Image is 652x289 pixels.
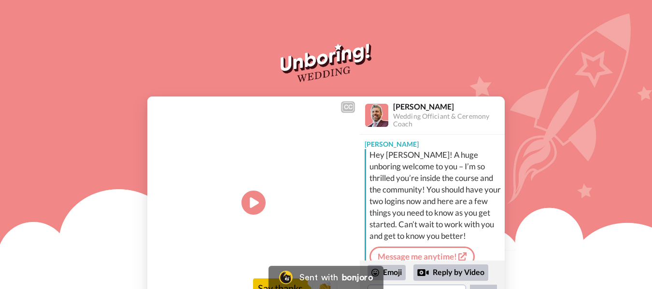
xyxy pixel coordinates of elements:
[369,149,502,242] div: Hey [PERSON_NAME]! A huge unboring welcome to you – I’m so thrilled you’re inside the course and ...
[365,104,388,127] img: Profile Image
[279,271,293,284] img: Bonjoro Logo
[360,135,505,149] div: [PERSON_NAME]
[413,264,488,281] div: Reply by Video
[342,273,373,282] div: bonjoro
[269,266,383,289] a: Bonjoro LogoSent withbonjoro
[393,102,504,111] div: [PERSON_NAME]
[369,247,475,267] a: Message me anytime!
[417,267,429,278] div: Reply by Video
[342,102,354,112] div: CC
[299,273,338,282] div: Sent with
[368,265,406,280] div: Emoji
[393,112,504,129] div: Wedding Officiant & Ceremony Coach
[281,43,371,82] img: Unboring!Wedding logo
